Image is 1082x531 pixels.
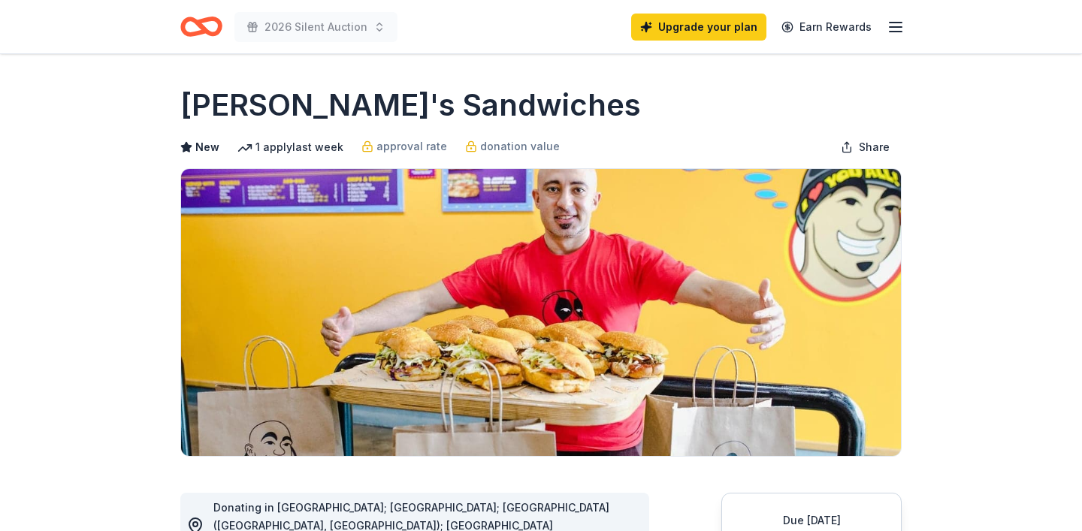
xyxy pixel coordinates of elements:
[829,132,902,162] button: Share
[480,137,560,155] span: donation value
[465,137,560,155] a: donation value
[237,138,343,156] div: 1 apply last week
[859,138,890,156] span: Share
[772,14,881,41] a: Earn Rewards
[180,9,222,44] a: Home
[740,511,883,529] div: Due [DATE]
[234,12,397,42] button: 2026 Silent Auction
[180,84,641,126] h1: [PERSON_NAME]'s Sandwiches
[264,18,367,36] span: 2026 Silent Auction
[195,138,219,156] span: New
[376,137,447,155] span: approval rate
[181,169,901,456] img: Image for Ike's Sandwiches
[361,137,447,155] a: approval rate
[631,14,766,41] a: Upgrade your plan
